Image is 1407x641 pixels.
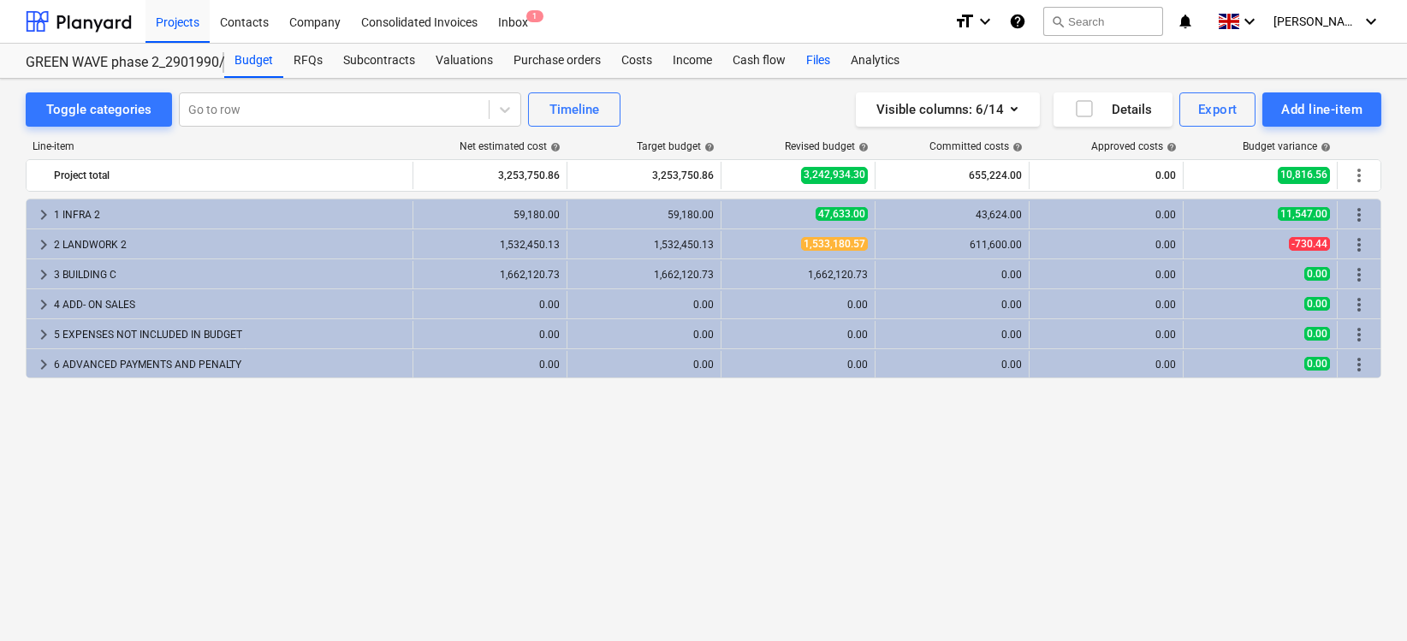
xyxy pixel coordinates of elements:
[1281,98,1362,121] div: Add line-item
[1361,11,1381,32] i: keyboard_arrow_down
[1036,162,1176,189] div: 0.00
[54,261,406,288] div: 3 BUILDING C
[1304,327,1330,341] span: 0.00
[1091,140,1177,152] div: Approved costs
[283,44,333,78] a: RFQs
[54,351,406,378] div: 6 ADVANCED PAYMENTS AND PENALTY
[1054,92,1172,127] button: Details
[1349,234,1369,255] span: More actions
[882,359,1022,371] div: 0.00
[547,142,561,152] span: help
[549,98,599,121] div: Timeline
[1304,357,1330,371] span: 0.00
[728,269,868,281] div: 1,662,120.73
[420,209,560,221] div: 59,180.00
[1349,264,1369,285] span: More actions
[33,264,54,285] span: keyboard_arrow_right
[526,10,543,22] span: 1
[1262,92,1381,127] button: Add line-item
[637,140,715,152] div: Target budget
[1074,98,1152,121] div: Details
[801,237,868,251] span: 1,533,180.57
[722,44,796,78] a: Cash flow
[816,207,868,221] span: 47,633.00
[662,44,722,78] a: Income
[728,329,868,341] div: 0.00
[54,162,406,189] div: Project total
[574,162,714,189] div: 3,253,750.86
[54,321,406,348] div: 5 EXPENSES NOT INCLUDED IN BUDGET
[33,294,54,315] span: keyboard_arrow_right
[54,231,406,258] div: 2 LANDWORK 2
[1009,11,1026,32] i: Knowledge base
[882,239,1022,251] div: 611,600.00
[882,162,1022,189] div: 655,224.00
[1036,329,1176,341] div: 0.00
[26,140,414,152] div: Line-item
[420,359,560,371] div: 0.00
[796,44,840,78] a: Files
[1177,11,1194,32] i: notifications
[420,162,560,189] div: 3,253,750.86
[1036,209,1176,221] div: 0.00
[728,299,868,311] div: 0.00
[975,11,995,32] i: keyboard_arrow_down
[460,140,561,152] div: Net estimated cost
[882,269,1022,281] div: 0.00
[1321,559,1407,641] div: Chat Widget
[574,299,714,311] div: 0.00
[1163,142,1177,152] span: help
[1243,140,1331,152] div: Budget variance
[33,205,54,225] span: keyboard_arrow_right
[855,142,869,152] span: help
[801,167,868,183] span: 3,242,934.30
[333,44,425,78] a: Subcontracts
[840,44,910,78] a: Analytics
[1349,294,1369,315] span: More actions
[1051,15,1065,28] span: search
[728,359,868,371] div: 0.00
[882,209,1022,221] div: 43,624.00
[954,11,975,32] i: format_size
[1273,15,1359,28] span: [PERSON_NAME] Zdanaviciene
[876,98,1019,121] div: Visible columns : 6/14
[882,329,1022,341] div: 0.00
[1179,92,1256,127] button: Export
[1317,142,1331,152] span: help
[33,234,54,255] span: keyboard_arrow_right
[1036,359,1176,371] div: 0.00
[574,329,714,341] div: 0.00
[1289,237,1330,251] span: -730.44
[701,142,715,152] span: help
[574,359,714,371] div: 0.00
[1349,205,1369,225] span: More actions
[503,44,611,78] a: Purchase orders
[420,329,560,341] div: 0.00
[420,299,560,311] div: 0.00
[611,44,662,78] a: Costs
[1036,269,1176,281] div: 0.00
[54,201,406,229] div: 1 INFRA 2
[420,239,560,251] div: 1,532,450.13
[528,92,620,127] button: Timeline
[26,92,172,127] button: Toggle categories
[1349,354,1369,375] span: More actions
[425,44,503,78] a: Valuations
[1349,324,1369,345] span: More actions
[882,299,1022,311] div: 0.00
[224,44,283,78] a: Budget
[1278,167,1330,183] span: 10,816.56
[1278,207,1330,221] span: 11,547.00
[33,354,54,375] span: keyboard_arrow_right
[33,324,54,345] span: keyboard_arrow_right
